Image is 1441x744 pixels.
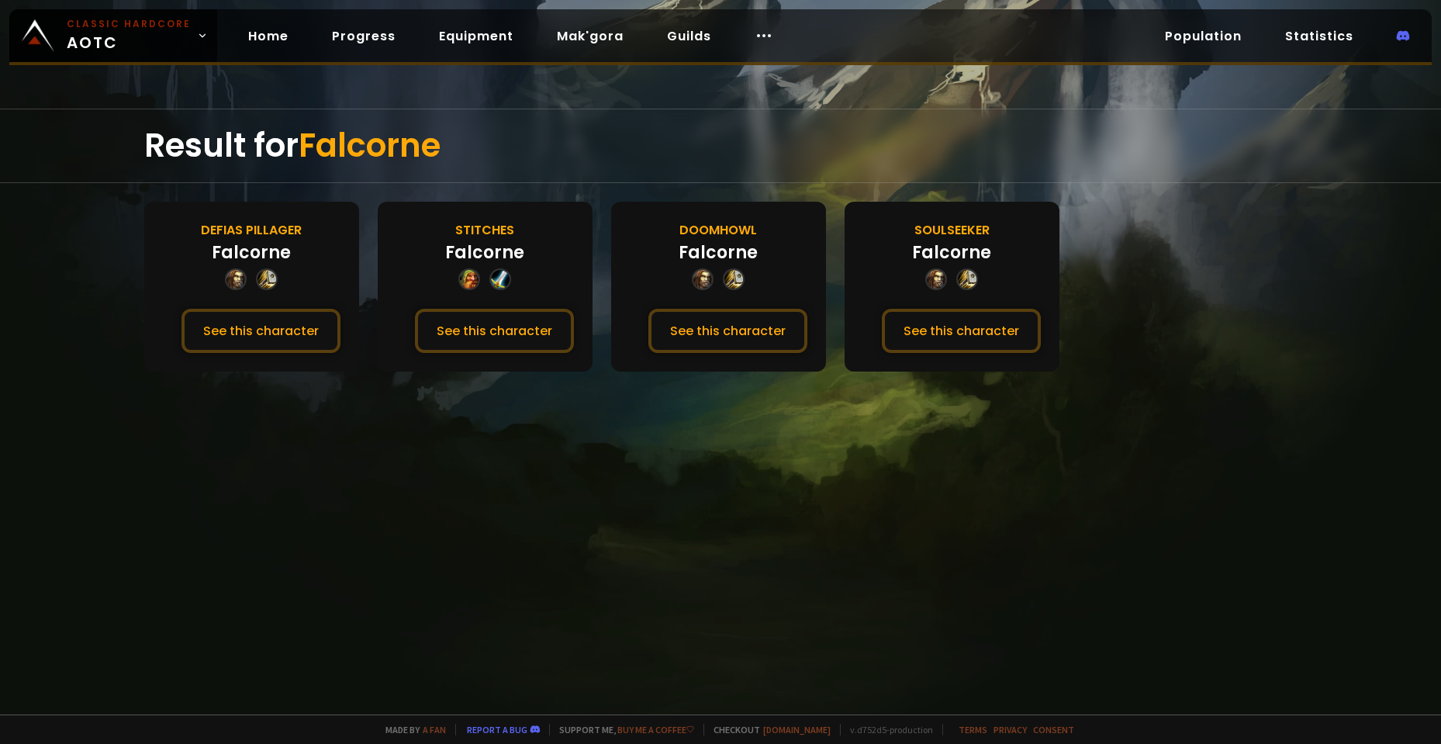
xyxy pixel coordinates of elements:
a: Buy me a coffee [617,724,694,735]
a: Privacy [993,724,1027,735]
button: See this character [415,309,574,353]
a: Consent [1033,724,1074,735]
a: Guilds [655,20,724,52]
div: Defias Pillager [201,220,302,240]
div: Falcorne [445,240,524,265]
div: Falcorne [212,240,291,265]
div: Stitches [455,220,514,240]
a: Statistics [1273,20,1366,52]
a: Population [1152,20,1254,52]
a: Progress [320,20,408,52]
a: Classic HardcoreAOTC [9,9,217,62]
a: Mak'gora [544,20,636,52]
span: Made by [376,724,446,735]
a: [DOMAIN_NAME] [763,724,831,735]
a: Home [236,20,301,52]
button: See this character [882,309,1041,353]
div: Soulseeker [914,220,990,240]
a: Report a bug [467,724,527,735]
div: Result for [144,109,1297,182]
div: Falcorne [912,240,991,265]
button: See this character [181,309,340,353]
div: Doomhowl [679,220,757,240]
span: Checkout [703,724,831,735]
span: v. d752d5 - production [840,724,933,735]
div: Falcorne [679,240,758,265]
a: a fan [423,724,446,735]
small: Classic Hardcore [67,17,191,31]
span: Falcorne [299,123,441,168]
a: Terms [959,724,987,735]
a: Equipment [427,20,526,52]
button: See this character [648,309,807,353]
span: Support me, [549,724,694,735]
span: AOTC [67,17,191,54]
